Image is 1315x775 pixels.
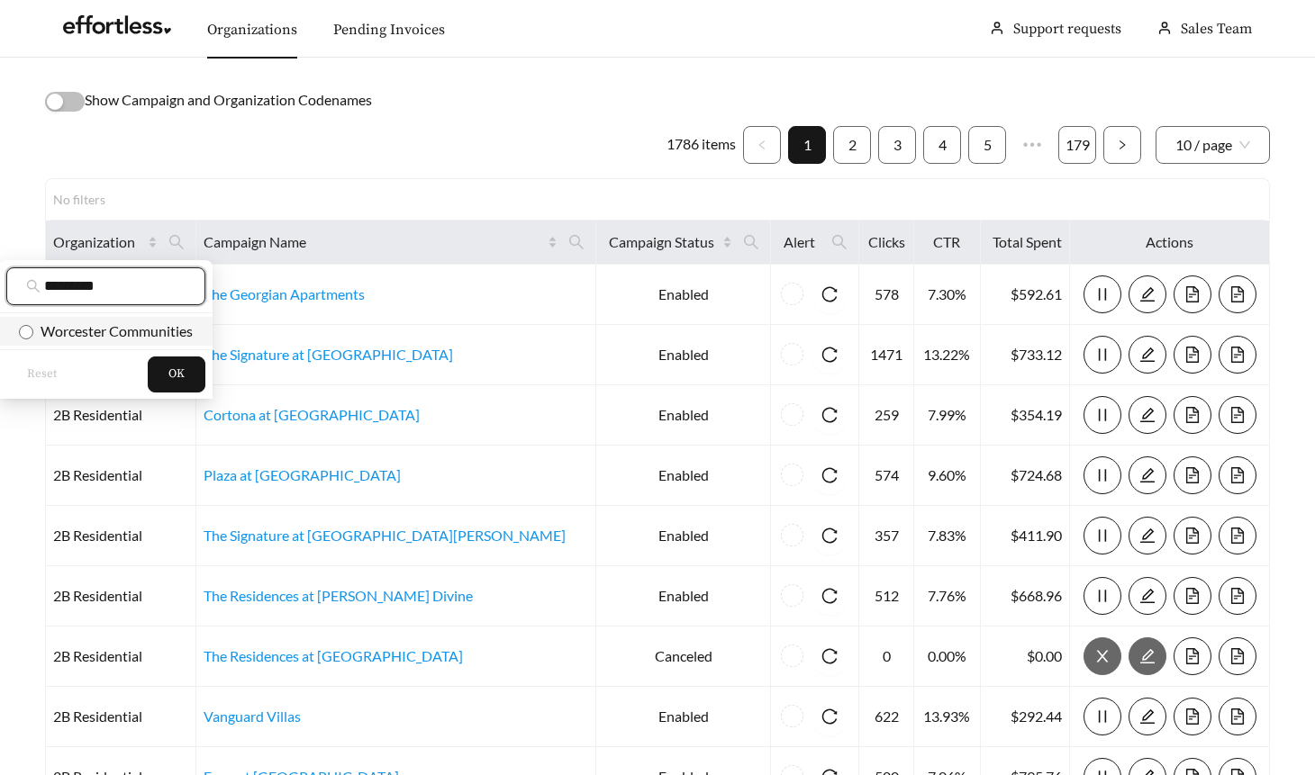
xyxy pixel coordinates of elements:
td: 13.93% [914,687,980,747]
span: edit [1129,407,1165,423]
button: file-text [1219,336,1256,374]
td: 2B Residential [46,446,196,506]
span: file-text [1174,648,1211,664]
span: search [161,228,192,257]
span: 10 / page [1175,127,1250,163]
td: 2B Residential [46,687,196,747]
button: right [1103,126,1141,164]
td: $292.44 [981,687,1071,747]
a: 179 [1059,127,1095,163]
button: reload [811,637,848,675]
a: file-text [1219,647,1256,664]
span: OK [168,365,185,383]
span: Campaign Name [204,231,545,253]
td: Enabled [596,265,771,325]
a: edit [1129,587,1166,604]
span: file-text [1174,467,1211,483]
span: reload [811,588,848,604]
a: file-text [1174,647,1211,664]
button: edit [1129,275,1166,313]
span: search [743,234,759,250]
td: $733.12 [981,325,1071,385]
span: pause [1084,467,1120,483]
span: file-text [1174,588,1211,604]
button: edit [1129,637,1166,675]
li: 3 [878,126,916,164]
span: pause [1084,286,1120,302]
button: edit [1129,336,1166,374]
td: 512 [859,566,915,626]
button: reload [811,396,848,434]
span: file-text [1220,286,1256,302]
a: file-text [1174,406,1211,423]
a: file-text [1174,285,1211,302]
span: search [168,234,185,250]
span: right [1117,140,1128,150]
span: edit [1129,347,1165,363]
td: 13.22% [914,325,980,385]
span: reload [811,467,848,483]
button: file-text [1174,577,1211,615]
span: search [26,279,41,293]
button: file-text [1219,698,1256,735]
span: file-text [1220,527,1256,544]
span: file-text [1174,347,1211,363]
span: search [568,234,585,250]
button: file-text [1219,396,1256,434]
button: file-text [1219,637,1256,675]
a: Support requests [1013,20,1121,38]
td: Enabled [596,446,771,506]
a: Plaza at [GEOGRAPHIC_DATA] [204,466,401,483]
th: Actions [1070,221,1270,265]
span: edit [1129,467,1165,483]
a: file-text [1174,707,1211,725]
td: 9.60% [914,446,980,506]
span: file-text [1220,648,1256,664]
button: file-text [1174,637,1211,675]
td: 7.30% [914,265,980,325]
button: reload [811,517,848,554]
span: file-text [1220,467,1256,483]
td: 259 [859,385,915,446]
button: pause [1084,517,1121,554]
th: Clicks [859,221,915,265]
span: edit [1129,588,1165,604]
button: file-text [1174,336,1211,374]
span: Organization [53,231,144,253]
td: 357 [859,506,915,566]
button: reload [811,275,848,313]
span: pause [1084,527,1120,544]
td: 574 [859,446,915,506]
a: edit [1129,527,1166,544]
li: Next Page [1103,126,1141,164]
span: Campaign Status [603,231,719,253]
span: search [561,228,592,257]
button: file-text [1219,275,1256,313]
div: No filters [53,190,125,209]
td: 622 [859,687,915,747]
li: Previous Page [743,126,781,164]
a: edit [1129,466,1166,483]
td: $668.96 [981,566,1071,626]
span: edit [1129,708,1165,725]
a: Pending Invoices [333,21,445,39]
li: 2 [833,126,871,164]
button: file-text [1174,517,1211,554]
button: file-text [1174,275,1211,313]
a: file-text [1174,466,1211,483]
td: 2B Residential [46,626,196,687]
button: reload [811,336,848,374]
td: 0 [859,626,915,687]
td: Enabled [596,385,771,446]
td: $592.61 [981,265,1071,325]
button: edit [1129,396,1166,434]
a: edit [1129,346,1166,363]
span: reload [811,648,848,664]
a: file-text [1219,406,1256,423]
span: Sales Team [1181,20,1252,38]
button: reload [811,698,848,735]
a: edit [1129,647,1166,664]
span: file-text [1174,407,1211,423]
button: pause [1084,698,1121,735]
button: edit [1129,577,1166,615]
